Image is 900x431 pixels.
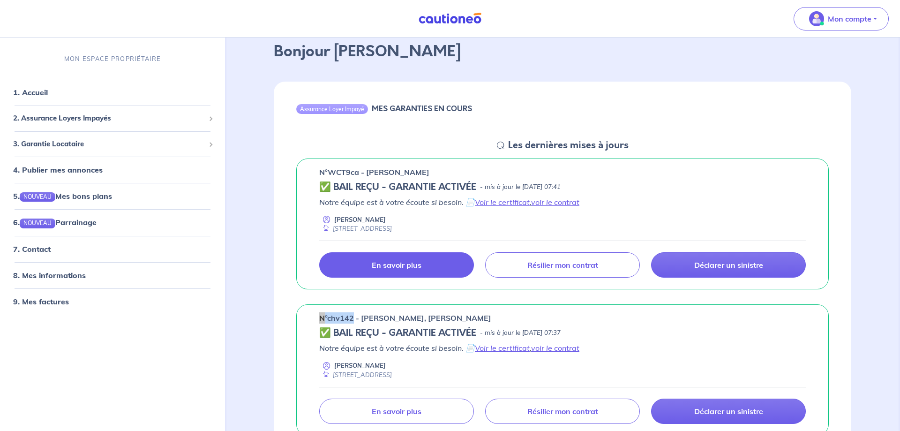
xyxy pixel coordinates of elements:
a: 6.NOUVEAUParrainage [13,218,97,227]
a: Résilier mon contrat [485,399,640,424]
a: voir le contrat [531,197,579,207]
a: 8. Mes informations [13,270,86,280]
div: 2. Assurance Loyers Impayés [4,109,221,128]
p: Notre équipe est à votre écoute si besoin. 📄 , [319,197,806,208]
p: Résilier mon contrat [527,260,598,270]
p: En savoir plus [372,260,421,270]
div: 5.NOUVEAUMes bons plans [4,187,221,205]
div: 4. Publier mes annonces [4,160,221,179]
div: Assurance Loyer Impayé [296,104,368,113]
p: n°WCT9ca - [PERSON_NAME] [319,166,429,178]
a: 7. Contact [13,244,51,253]
p: Déclarer un sinistre [694,260,763,270]
h5: Les dernières mises à jours [508,140,629,151]
a: Déclarer un sinistre [651,399,806,424]
a: 9. Mes factures [13,296,69,306]
img: Cautioneo [415,13,485,24]
div: [STREET_ADDRESS] [319,224,392,233]
p: Déclarer un sinistre [694,407,763,416]
span: 2. Assurance Loyers Impayés [13,113,205,124]
h5: ✅ BAIL REÇU - GARANTIE ACTIVÉE [319,327,476,339]
div: 3. Garantie Locataire [4,135,221,153]
a: 5.NOUVEAUMes bons plans [13,191,112,201]
h6: MES GARANTIES EN COURS [372,104,472,113]
p: Notre équipe est à votre écoute si besoin. 📄 , [319,342,806,354]
p: - mis à jour le [DATE] 07:41 [480,182,561,192]
a: Voir le certificat [475,343,530,353]
p: Mon compte [828,13,871,24]
div: 1. Accueil [4,83,221,102]
img: illu_account_valid_menu.svg [809,11,824,26]
div: [STREET_ADDRESS] [319,371,392,379]
p: Bonjour [PERSON_NAME] [274,40,851,63]
p: En savoir plus [372,407,421,416]
a: voir le contrat [531,343,579,353]
div: 6.NOUVEAUParrainage [4,213,221,232]
div: 9. Mes factures [4,292,221,310]
p: [PERSON_NAME] [334,361,386,370]
div: 8. Mes informations [4,265,221,284]
p: [PERSON_NAME] [334,215,386,224]
span: 3. Garantie Locataire [13,139,205,150]
a: En savoir plus [319,399,474,424]
a: Déclarer un sinistre [651,252,806,278]
a: 4. Publier mes annonces [13,165,103,174]
a: Résilier mon contrat [485,252,640,278]
p: - mis à jour le [DATE] 07:37 [480,328,561,338]
div: state: CONTRACT-VALIDATED, Context: MORE-THAN-6-MONTHS,MAYBE-CERTIFICATE,RELATIONSHIP,LESSOR-DOCU... [319,327,806,339]
div: state: CONTRACT-VALIDATED, Context: MORE-THAN-6-MONTHS,MAYBE-CERTIFICATE,ALONE,LESSOR-DOCUMENTS [319,181,806,193]
button: illu_account_valid_menu.svgMon compte [794,7,889,30]
a: En savoir plus [319,252,474,278]
a: Voir le certificat [475,197,530,207]
a: 1. Accueil [13,88,48,97]
p: n°chv142 - [PERSON_NAME], [PERSON_NAME] [319,312,491,324]
p: MON ESPACE PROPRIÉTAIRE [64,54,161,63]
div: 7. Contact [4,239,221,258]
h5: ✅ BAIL REÇU - GARANTIE ACTIVÉE [319,181,476,193]
p: Résilier mon contrat [527,407,598,416]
